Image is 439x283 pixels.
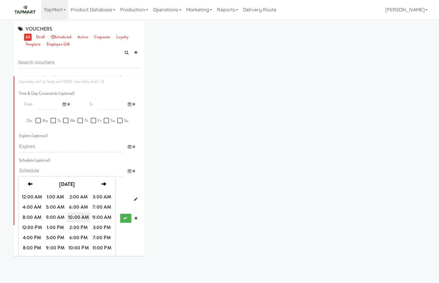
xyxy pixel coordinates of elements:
a: all [24,34,32,41]
label: We [63,117,75,125]
a: template [24,41,42,48]
a: loyalty [115,34,130,41]
span: 5:00 AM [44,202,67,212]
input: Mo [35,118,42,123]
span: 6:00 PM [67,233,90,243]
a: employee gift [45,41,72,48]
span: 11:00 PM [90,243,114,253]
span: 8:00 PM [20,243,44,253]
a: scheduled [50,34,73,41]
span: 2:00 AM [67,192,90,202]
span: 1:00 PM [44,222,67,233]
span: 10:00 AM [67,212,90,222]
label: On: [26,117,33,125]
span: 8:00 AM [20,212,44,222]
span: 1:00 AM [44,192,67,202]
span: 7:00 AM [90,202,114,212]
input: Fr [91,118,98,123]
span: To: [84,99,98,110]
label: Mo [35,117,48,125]
span: 9:00 PM [44,243,67,253]
input: Schedule [19,165,123,177]
label: Time & Day Constraints (optional) [19,90,75,97]
input: Su [117,118,124,123]
label: Tu [50,117,61,125]
input: Tu [50,118,57,123]
input: Search vouchers [18,57,140,68]
span: 2:00 PM [67,222,90,233]
input: Th [78,118,84,123]
th: [DATE] [41,178,93,190]
span: 5:00 PM [44,233,67,243]
label: Su [117,117,128,125]
input: Expires [19,141,123,152]
span: 10:00 PM [67,243,90,253]
input: We [63,118,70,123]
span: 12:00 AM [20,192,44,202]
span: 7:00 PM [90,233,114,243]
span: 4:00 PM [20,233,44,243]
span: 12:00 PM [20,222,44,233]
label: Fr [91,117,101,125]
a: draft [35,34,47,41]
label: Sa [104,117,114,125]
span: 3:00 PM [90,222,114,233]
label: Schedule (optional) [19,157,50,164]
span: VOUCHERS [18,25,52,32]
span: From: [19,99,38,110]
label: Expires (optional) [19,132,48,140]
label: Th [78,117,88,125]
input: Sa [104,118,111,123]
span: 11:00 AM [90,212,114,222]
span: 4:00 AM [20,202,44,212]
span: 3:00 AM [90,192,114,202]
a: active [76,34,90,41]
span: 9:00 AM [44,212,67,222]
img: Micromart [14,4,37,15]
a: corporate [93,34,112,41]
span: 6:00 AM [67,202,90,212]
